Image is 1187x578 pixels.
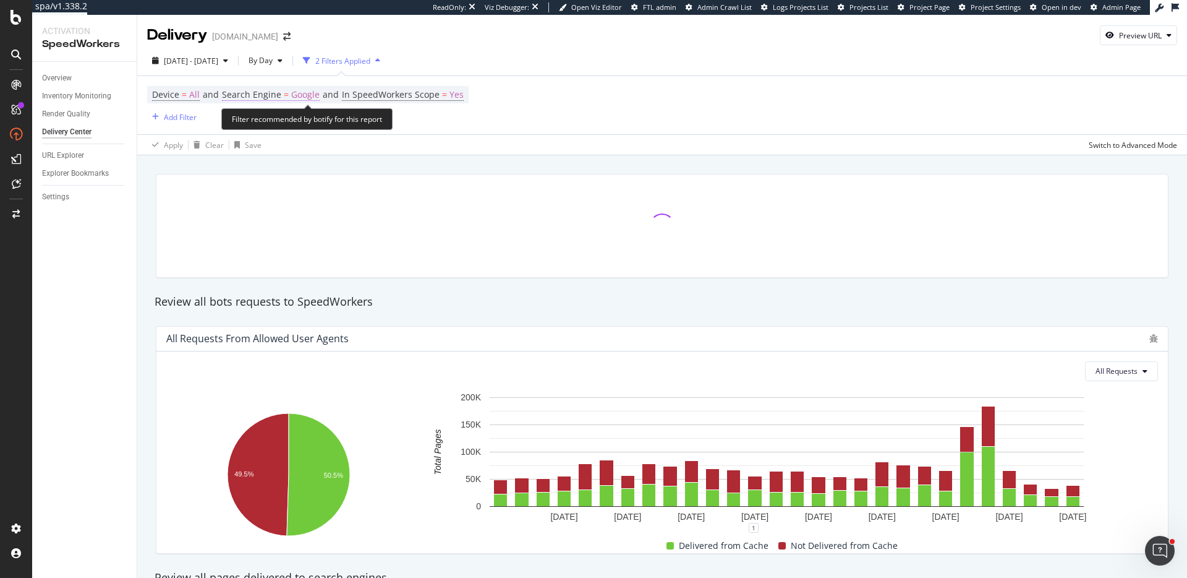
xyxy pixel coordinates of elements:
span: FTL admin [643,2,676,12]
a: Project Page [898,2,950,12]
a: Projects List [838,2,888,12]
text: 50.5% [324,472,343,479]
text: [DATE] [550,512,577,522]
text: [DATE] [614,512,641,522]
span: = [284,88,289,100]
span: and [323,88,339,100]
div: Switch to Advanced Mode [1089,140,1177,150]
div: Viz Debugger: [485,2,529,12]
div: Activation [42,25,127,37]
span: Projects List [849,2,888,12]
div: Inventory Monitoring [42,90,111,103]
div: arrow-right-arrow-left [283,32,291,41]
a: Open in dev [1030,2,1081,12]
div: Render Quality [42,108,90,121]
text: [DATE] [741,512,768,522]
button: All Requests [1085,361,1158,381]
div: Filter recommended by botify for this report [221,108,393,130]
span: Project Settings [971,2,1021,12]
text: 150K [461,420,481,429]
span: All Requests [1096,366,1138,376]
span: Search Engine [222,88,281,100]
button: [DATE] - [DATE] [147,51,233,71]
text: 49.5% [234,470,253,478]
text: [DATE] [932,512,959,522]
div: Settings [42,191,69,204]
div: Preview URL [1119,30,1162,41]
div: Delivery Center [42,126,91,139]
span: Open in dev [1042,2,1081,12]
span: In SpeedWorkers Scope [342,88,440,100]
span: = [182,88,187,100]
div: SpeedWorkers [42,37,127,51]
text: Total Pages [433,429,443,475]
button: Save [229,135,262,155]
a: Overview [42,72,128,85]
div: Explorer Bookmarks [42,167,109,180]
a: Logs Projects List [761,2,828,12]
iframe: Intercom live chat [1145,536,1175,566]
div: 1 [749,523,759,533]
span: Project Page [909,2,950,12]
div: Overview [42,72,72,85]
button: Switch to Advanced Mode [1084,135,1177,155]
span: Delivered from Cache [679,538,768,553]
a: FTL admin [631,2,676,12]
span: Not Delivered from Cache [791,538,898,553]
div: Apply [164,140,183,150]
a: Settings [42,191,128,204]
text: 200K [461,392,481,402]
div: All Requests from Allowed User Agents [166,332,349,345]
button: Preview URL [1100,25,1177,45]
span: = [442,88,447,100]
span: Admin Page [1102,2,1141,12]
a: URL Explorer [42,149,128,162]
a: Explorer Bookmarks [42,167,128,180]
div: Clear [205,140,224,150]
div: ReadOnly: [433,2,466,12]
span: Open Viz Editor [571,2,622,12]
span: and [203,88,219,100]
span: By Day [244,55,273,66]
a: Admin Crawl List [686,2,752,12]
button: Add Filter [147,110,197,124]
text: 100K [461,447,481,457]
text: [DATE] [678,512,705,522]
text: [DATE] [995,512,1023,522]
div: URL Explorer [42,149,84,162]
a: Delivery Center [42,126,128,139]
div: [DOMAIN_NAME] [212,30,278,43]
a: Inventory Monitoring [42,90,128,103]
div: bug [1149,334,1158,343]
span: [DATE] - [DATE] [164,56,218,66]
a: Project Settings [959,2,1021,12]
span: Logs Projects List [773,2,828,12]
button: Apply [147,135,183,155]
div: Save [245,140,262,150]
svg: A chart. [415,391,1158,528]
div: Delivery [147,25,207,46]
div: 2 Filters Applied [315,56,370,66]
span: Device [152,88,179,100]
a: Admin Page [1091,2,1141,12]
text: [DATE] [869,512,896,522]
a: Open Viz Editor [559,2,622,12]
span: Yes [449,86,464,103]
text: 0 [476,501,481,511]
button: 2 Filters Applied [298,51,385,71]
span: Google [291,86,320,103]
span: Admin Crawl List [697,2,752,12]
text: 50K [466,474,482,484]
div: Add Filter [164,112,197,123]
text: [DATE] [1059,512,1086,522]
svg: A chart. [166,407,411,543]
div: Review all bots requests to SpeedWorkers [148,294,1176,310]
text: [DATE] [805,512,832,522]
span: All [189,86,200,103]
button: By Day [244,51,287,71]
a: Render Quality [42,108,128,121]
button: Clear [189,135,224,155]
